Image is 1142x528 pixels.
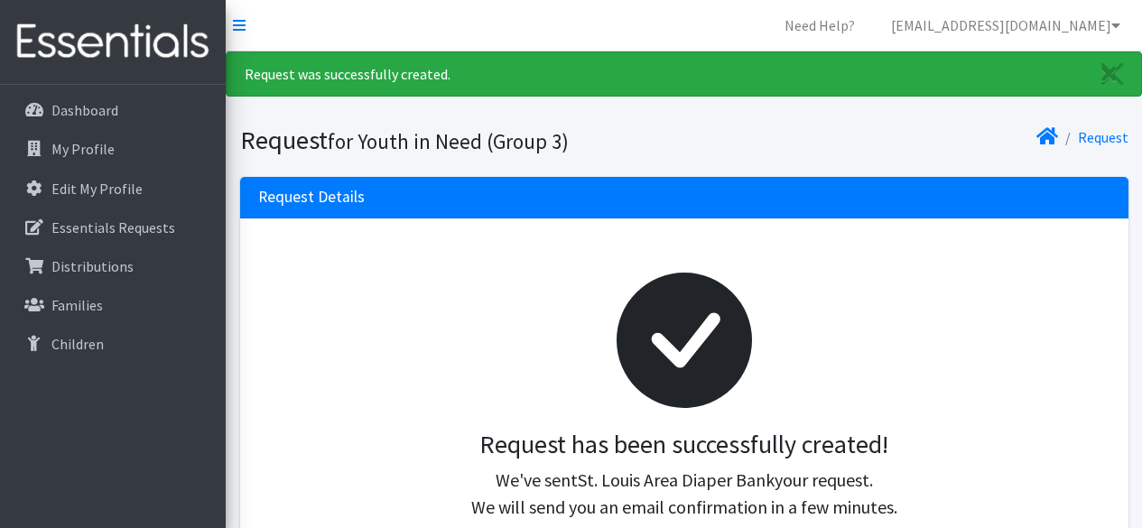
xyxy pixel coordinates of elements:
[51,180,143,198] p: Edit My Profile
[770,7,869,43] a: Need Help?
[51,218,175,236] p: Essentials Requests
[51,101,118,119] p: Dashboard
[7,326,218,362] a: Children
[258,188,365,207] h3: Request Details
[273,467,1096,521] p: We've sent your request. We will send you an email confirmation in a few minutes.
[328,128,569,154] small: for Youth in Need (Group 3)
[51,296,103,314] p: Families
[240,125,678,156] h1: Request
[7,287,218,323] a: Families
[578,468,775,491] span: St. Louis Area Diaper Bank
[1078,128,1128,146] a: Request
[51,140,115,158] p: My Profile
[51,257,134,275] p: Distributions
[7,171,218,207] a: Edit My Profile
[7,92,218,128] a: Dashboard
[273,430,1096,460] h3: Request has been successfully created!
[7,131,218,167] a: My Profile
[7,12,218,72] img: HumanEssentials
[51,335,104,353] p: Children
[7,248,218,284] a: Distributions
[1083,52,1141,96] a: Close
[226,51,1142,97] div: Request was successfully created.
[877,7,1135,43] a: [EMAIL_ADDRESS][DOMAIN_NAME]
[7,209,218,245] a: Essentials Requests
